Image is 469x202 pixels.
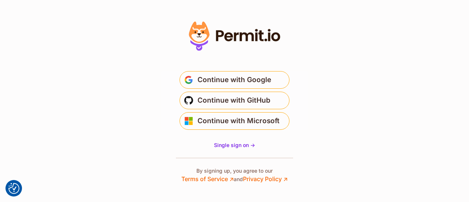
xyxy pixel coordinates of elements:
[197,115,280,127] span: Continue with Microsoft
[181,167,288,183] p: By signing up, you agree to our and
[197,74,271,86] span: Continue with Google
[197,95,270,106] span: Continue with GitHub
[214,142,255,148] span: Single sign on ->
[243,175,288,183] a: Privacy Policy ↗
[214,142,255,149] a: Single sign on ->
[180,71,289,89] button: Continue with Google
[8,183,19,194] img: Revisit consent button
[181,175,234,183] a: Terms of Service ↗
[8,183,19,194] button: Consent Preferences
[180,92,289,109] button: Continue with GitHub
[180,112,289,130] button: Continue with Microsoft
